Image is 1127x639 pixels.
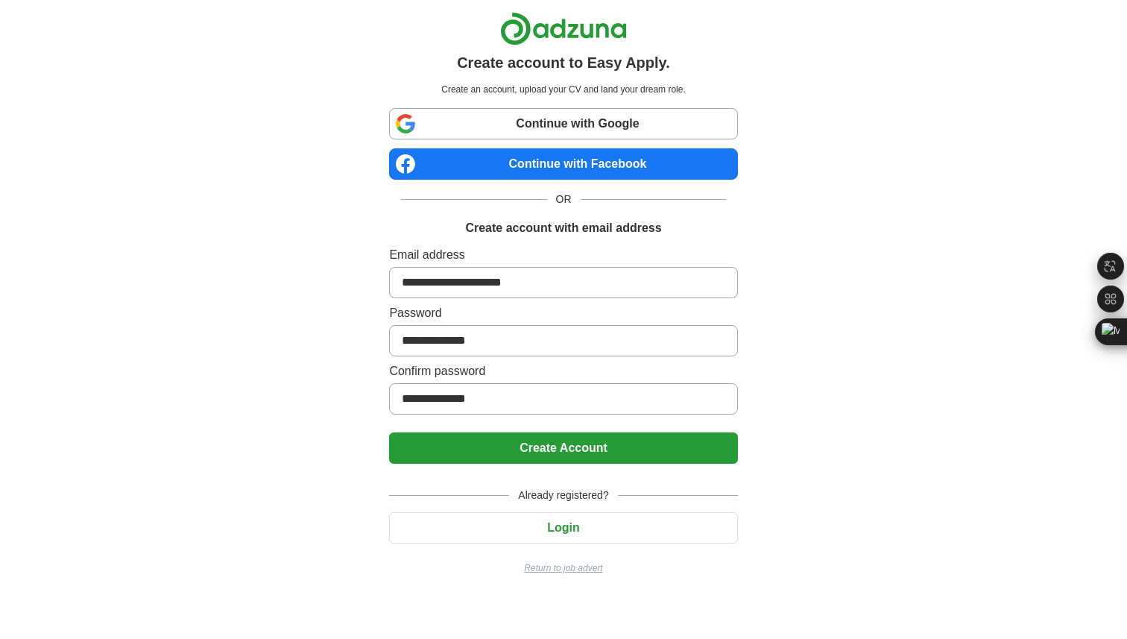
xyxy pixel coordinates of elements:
label: Password [389,304,737,322]
h1: Create account with email address [465,219,661,237]
h1: Create account to Easy Apply. [457,51,670,74]
a: Continue with Google [389,108,737,139]
span: Already registered? [509,488,617,503]
a: Return to job advert [389,561,737,575]
button: Create Account [389,432,737,464]
a: Login [389,521,737,534]
p: Create an account, upload your CV and land your dream role. [392,83,734,96]
a: Continue with Facebook [389,148,737,180]
label: Confirm password [389,362,737,380]
img: Adzuna logo [500,12,627,45]
button: Login [389,512,737,544]
label: Email address [389,246,737,264]
span: OR [547,192,581,207]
